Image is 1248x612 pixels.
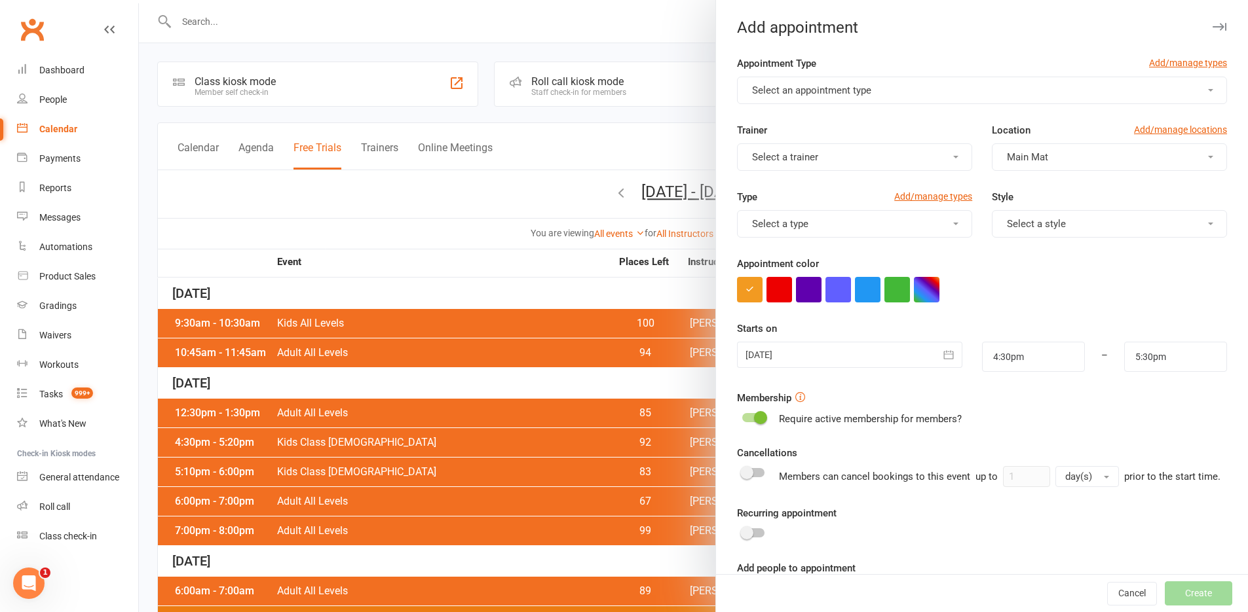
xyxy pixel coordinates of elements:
[17,350,138,380] a: Workouts
[39,65,85,75] div: Dashboard
[17,203,138,232] a: Messages
[1055,466,1119,487] button: day(s)
[737,445,797,461] label: Cancellations
[737,256,819,272] label: Appointment color
[737,390,791,406] label: Membership
[17,85,138,115] a: People
[39,531,97,541] div: Class check-in
[39,94,67,105] div: People
[17,56,138,85] a: Dashboard
[737,210,972,238] button: Select a type
[17,463,138,492] a: General attendance kiosk mode
[737,189,757,205] label: Type
[17,492,138,522] a: Roll call
[17,291,138,321] a: Gradings
[1007,218,1066,230] span: Select a style
[716,18,1248,37] div: Add appointment
[894,189,972,204] a: Add/manage types
[1007,151,1048,163] span: Main Mat
[17,409,138,439] a: What's New
[975,466,1119,487] div: up to
[39,330,71,340] div: Waivers
[39,271,96,281] div: Product Sales
[737,321,777,336] label: Starts on
[39,153,81,164] div: Payments
[752,151,818,163] span: Select a trainer
[737,143,972,171] button: Select a trainer
[1149,56,1227,70] a: Add/manage types
[40,567,50,578] span: 1
[737,505,837,521] label: Recurring appointment
[992,143,1227,171] button: Main Mat
[17,321,138,350] a: Waivers
[39,389,63,399] div: Tasks
[17,173,138,203] a: Reports
[737,77,1227,104] button: Select an appointment type
[16,13,48,46] a: Clubworx
[13,567,45,599] iframe: Intercom live chat
[17,380,138,409] a: Tasks 999+
[17,522,138,551] a: Class kiosk mode
[39,212,81,223] div: Messages
[17,144,138,173] a: Payments
[992,122,1031,138] label: Location
[71,387,93,399] span: 999+
[17,232,138,262] a: Automations
[737,560,856,576] label: Add people to appointment
[992,189,1013,205] label: Style
[39,300,77,311] div: Gradings
[737,56,816,71] label: Appointment Type
[1065,471,1092,482] span: day(s)
[1107,582,1157,605] button: Cancel
[1084,342,1125,372] div: –
[992,210,1227,238] button: Select a style
[1124,471,1220,482] span: prior to the start time.
[752,84,871,96] span: Select an appointment type
[737,122,767,138] label: Trainer
[779,466,1220,487] div: Members can cancel bookings to this event
[39,124,77,134] div: Calendar
[752,218,808,230] span: Select a type
[39,472,119,482] div: General attendance
[39,183,71,193] div: Reports
[1134,122,1227,137] a: Add/manage locations
[17,115,138,144] a: Calendar
[39,359,79,370] div: Workouts
[39,242,92,252] div: Automations
[39,418,86,429] div: What's New
[17,262,138,291] a: Product Sales
[39,501,70,512] div: Roll call
[779,411,962,427] div: Require active membership for members?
